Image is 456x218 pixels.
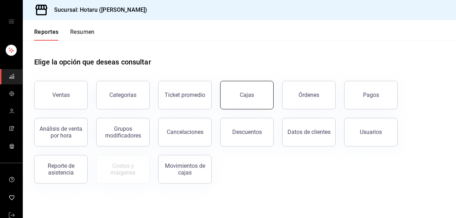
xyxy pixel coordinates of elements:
button: Usuarios [344,118,398,146]
a: Cajas [220,81,274,109]
button: Descuentos [220,118,274,146]
button: Contrata inventarios para ver este reporte [96,155,150,183]
button: Grupos modificadores [96,118,150,146]
div: Grupos modificadores [101,125,145,139]
button: Cancelaciones [158,118,212,146]
div: Usuarios [360,129,382,135]
div: Datos de clientes [287,129,331,135]
button: Análisis de venta por hora [34,118,88,146]
button: Órdenes [282,81,336,109]
button: Pagos [344,81,398,109]
button: Categorías [96,81,150,109]
div: navigation tabs [34,28,95,41]
div: Análisis de venta por hora [39,125,83,139]
div: Movimientos de cajas [163,162,207,176]
h3: Sucursal: Hotaru ([PERSON_NAME]) [48,6,147,14]
div: Costos y márgenes [101,162,145,176]
button: Resumen [70,28,95,41]
div: Órdenes [299,92,319,98]
button: open drawer [9,19,14,24]
div: Cajas [240,91,254,99]
button: Datos de clientes [282,118,336,146]
div: Cancelaciones [167,129,203,135]
h1: Elige la opción que deseas consultar [34,57,151,67]
button: Reportes [34,28,59,41]
div: Ventas [52,92,70,98]
div: Descuentos [232,129,262,135]
div: Pagos [363,92,379,98]
div: Ticket promedio [165,92,205,98]
button: Reporte de asistencia [34,155,88,183]
div: Reporte de asistencia [39,162,83,176]
button: Ventas [34,81,88,109]
div: Categorías [109,92,136,98]
button: Movimientos de cajas [158,155,212,183]
button: Ticket promedio [158,81,212,109]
